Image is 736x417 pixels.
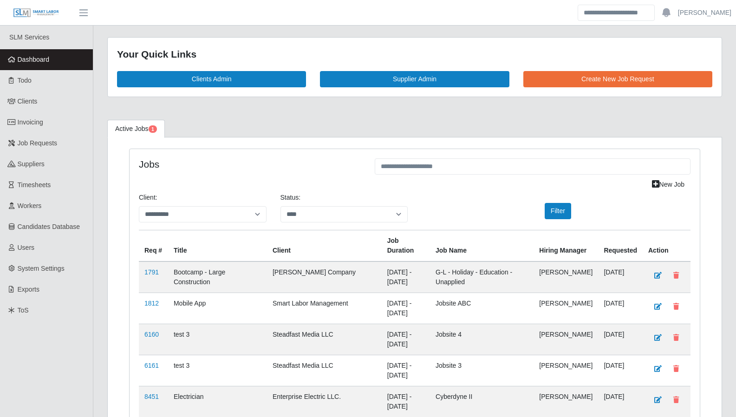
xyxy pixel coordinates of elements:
[545,203,571,219] button: Filter
[168,293,267,324] td: Mobile App
[643,230,690,261] th: Action
[117,47,712,62] div: Your Quick Links
[534,293,598,324] td: [PERSON_NAME]
[107,120,165,138] a: Active Jobs
[168,386,267,417] td: Electrician
[18,181,51,189] span: Timesheets
[168,355,267,386] td: test 3
[430,230,534,261] th: Job Name
[646,176,690,193] a: New Job
[18,160,45,168] span: Suppliers
[267,261,382,293] td: [PERSON_NAME] Company
[149,125,157,133] span: Pending Jobs
[534,261,598,293] td: [PERSON_NAME]
[139,230,168,261] th: Req #
[144,300,159,307] a: 1812
[430,324,534,355] td: Jobsite 4
[18,118,43,126] span: Invoicing
[267,355,382,386] td: Steadfast Media LLC
[18,223,80,230] span: Candidates Database
[18,98,38,105] span: Clients
[18,265,65,272] span: System Settings
[267,386,382,417] td: Enterprise Electric LLC.
[382,293,430,324] td: [DATE] - [DATE]
[18,306,29,314] span: ToS
[678,8,731,18] a: [PERSON_NAME]
[267,293,382,324] td: Smart Labor Management
[18,77,32,84] span: Todo
[523,71,712,87] a: Create New Job Request
[144,393,159,400] a: 8451
[13,8,59,18] img: SLM Logo
[320,71,509,87] a: Supplier Admin
[382,386,430,417] td: [DATE] - [DATE]
[267,230,382,261] th: Client
[598,324,643,355] td: [DATE]
[139,193,157,202] label: Client:
[144,331,159,338] a: 6160
[382,230,430,261] th: Job Duration
[117,71,306,87] a: Clients Admin
[168,261,267,293] td: Bootcamp - Large Construction
[430,386,534,417] td: Cyberdyne II
[280,193,301,202] label: Status:
[18,244,35,251] span: Users
[382,355,430,386] td: [DATE] - [DATE]
[168,324,267,355] td: test 3
[534,324,598,355] td: [PERSON_NAME]
[18,139,58,147] span: Job Requests
[598,261,643,293] td: [DATE]
[598,386,643,417] td: [DATE]
[18,56,50,63] span: Dashboard
[534,355,598,386] td: [PERSON_NAME]
[430,355,534,386] td: Jobsite 3
[598,355,643,386] td: [DATE]
[18,286,39,293] span: Exports
[534,386,598,417] td: [PERSON_NAME]
[578,5,655,21] input: Search
[382,261,430,293] td: [DATE] - [DATE]
[168,230,267,261] th: Title
[18,202,42,209] span: Workers
[144,362,159,369] a: 6161
[144,268,159,276] a: 1791
[534,230,598,261] th: Hiring Manager
[9,33,49,41] span: SLM Services
[430,293,534,324] td: Jobsite ABC
[598,230,643,261] th: Requested
[139,158,361,170] h4: Jobs
[598,293,643,324] td: [DATE]
[382,324,430,355] td: [DATE] - [DATE]
[430,261,534,293] td: G-L - Holiday - Education - Unapplied
[267,324,382,355] td: Steadfast Media LLC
